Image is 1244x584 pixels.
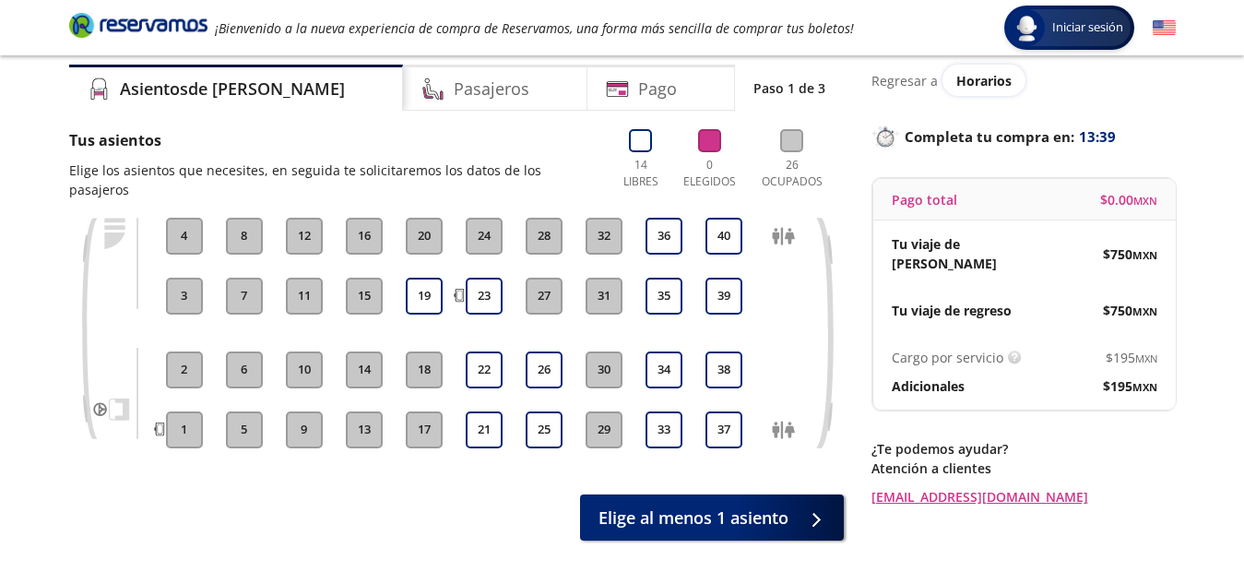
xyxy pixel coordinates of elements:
p: Completa tu compra en : [871,124,1176,149]
button: 4 [166,218,203,255]
em: ¡Bienvenido a la nueva experiencia de compra de Reservamos, una forma más sencilla de comprar tus... [215,19,854,37]
button: 1 [166,411,203,448]
p: Regresar a [871,71,938,90]
button: 19 [406,278,443,315]
button: 13 [346,411,383,448]
button: 31 [586,278,622,315]
button: Elige al menos 1 asiento [580,495,844,541]
button: 26 [526,352,563,388]
button: 24 [466,218,503,255]
button: 8 [226,218,263,255]
p: 14 Libres [616,157,666,190]
button: English [1153,17,1176,40]
button: 40 [705,218,742,255]
span: 13:39 [1079,126,1116,148]
a: Brand Logo [69,11,207,44]
p: Tu viaje de regreso [892,301,1012,320]
button: 34 [646,352,682,388]
button: 30 [586,352,622,388]
p: ¿Te podemos ayudar? [871,439,1176,459]
p: Adicionales [892,376,965,396]
button: 35 [646,278,682,315]
button: 21 [466,411,503,448]
i: Brand Logo [69,11,207,39]
small: MXN [1132,304,1157,318]
h4: Pasajeros [454,77,529,101]
button: 22 [466,352,503,388]
button: 5 [226,411,263,448]
small: MXN [1132,380,1157,394]
button: 27 [526,278,563,315]
button: 25 [526,411,563,448]
button: 32 [586,218,622,255]
button: 12 [286,218,323,255]
button: 33 [646,411,682,448]
span: Iniciar sesión [1045,18,1131,37]
button: 9 [286,411,323,448]
span: Horarios [956,72,1012,89]
button: 6 [226,352,263,388]
button: 38 [705,352,742,388]
button: 37 [705,411,742,448]
button: 29 [586,411,622,448]
span: $ 0.00 [1100,190,1157,209]
p: Pago total [892,190,957,209]
span: $ 195 [1103,376,1157,396]
p: 0 Elegidos [680,157,740,190]
span: $ 195 [1106,348,1157,367]
button: 15 [346,278,383,315]
p: Atención a clientes [871,459,1176,478]
p: Elige los asientos que necesites, en seguida te solicitaremos los datos de los pasajeros [69,161,598,199]
span: Elige al menos 1 asiento [598,506,788,530]
iframe: Messagebird Livechat Widget [1137,477,1226,566]
p: Tus asientos [69,129,598,151]
button: 7 [226,278,263,315]
small: MXN [1132,248,1157,262]
button: 20 [406,218,443,255]
button: 28 [526,218,563,255]
button: 14 [346,352,383,388]
span: $ 750 [1103,244,1157,264]
button: 10 [286,352,323,388]
button: 39 [705,278,742,315]
div: Regresar a ver horarios [871,65,1176,96]
button: 2 [166,352,203,388]
small: MXN [1133,194,1157,208]
a: [EMAIL_ADDRESS][DOMAIN_NAME] [871,487,1176,507]
p: Tu viaje de [PERSON_NAME] [892,234,1025,273]
button: 16 [346,218,383,255]
p: Paso 1 de 3 [753,78,825,98]
button: 11 [286,278,323,315]
span: $ 750 [1103,301,1157,320]
h4: Asientos de [PERSON_NAME] [120,77,345,101]
p: 26 Ocupados [754,157,830,190]
button: 17 [406,411,443,448]
p: Cargo por servicio [892,348,1003,367]
button: 3 [166,278,203,315]
button: 23 [466,278,503,315]
h4: Pago [638,77,677,101]
small: MXN [1135,352,1157,365]
button: 18 [406,352,443,388]
button: 36 [646,218,682,255]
